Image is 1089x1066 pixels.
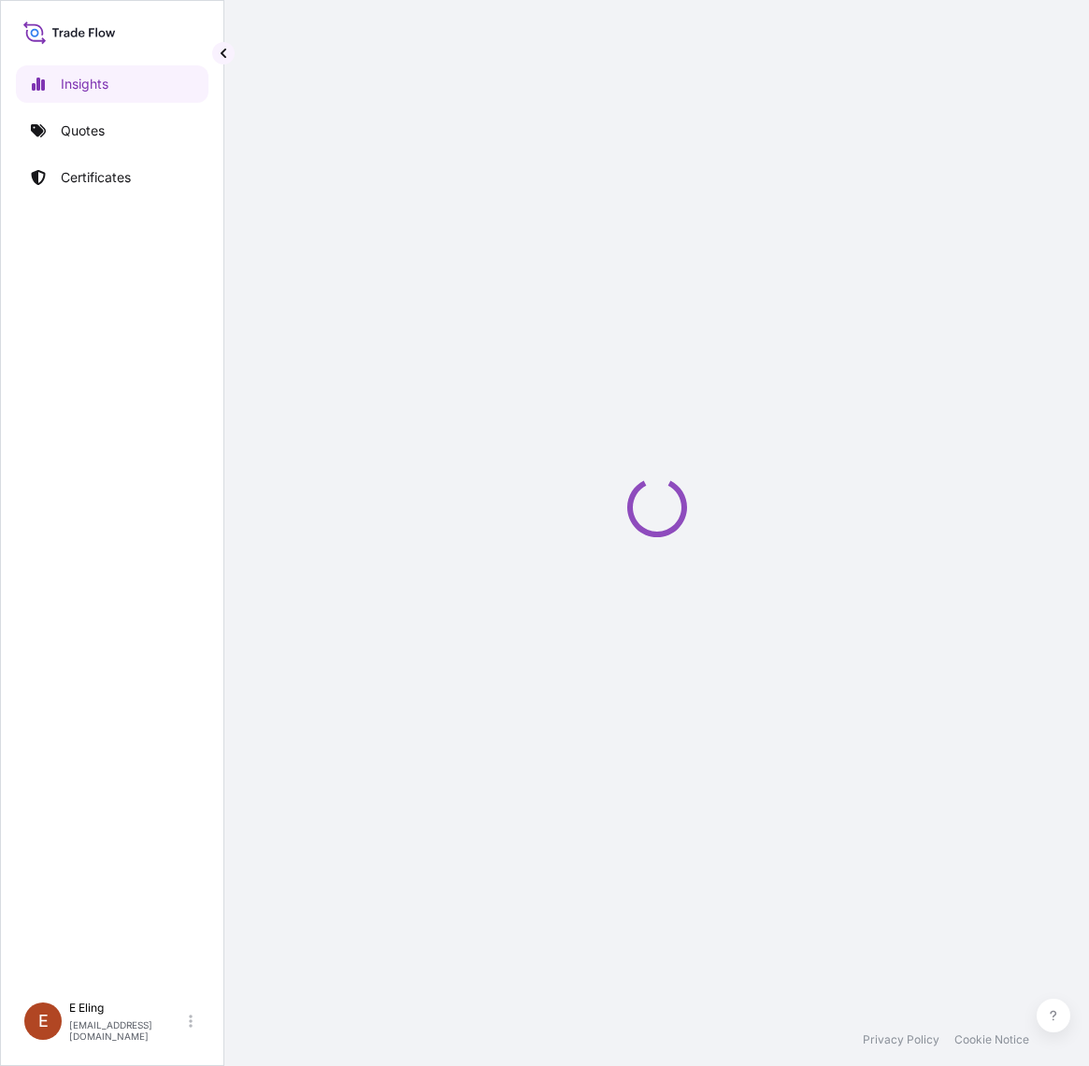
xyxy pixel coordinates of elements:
[61,75,108,93] p: Insights
[16,65,208,103] a: Insights
[69,1001,185,1016] p: E Eling
[61,168,131,187] p: Certificates
[16,112,208,149] a: Quotes
[38,1012,49,1030] span: E
[61,121,105,140] p: Quotes
[863,1032,939,1047] a: Privacy Policy
[16,159,208,196] a: Certificates
[69,1019,185,1042] p: [EMAIL_ADDRESS][DOMAIN_NAME]
[954,1032,1029,1047] a: Cookie Notice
